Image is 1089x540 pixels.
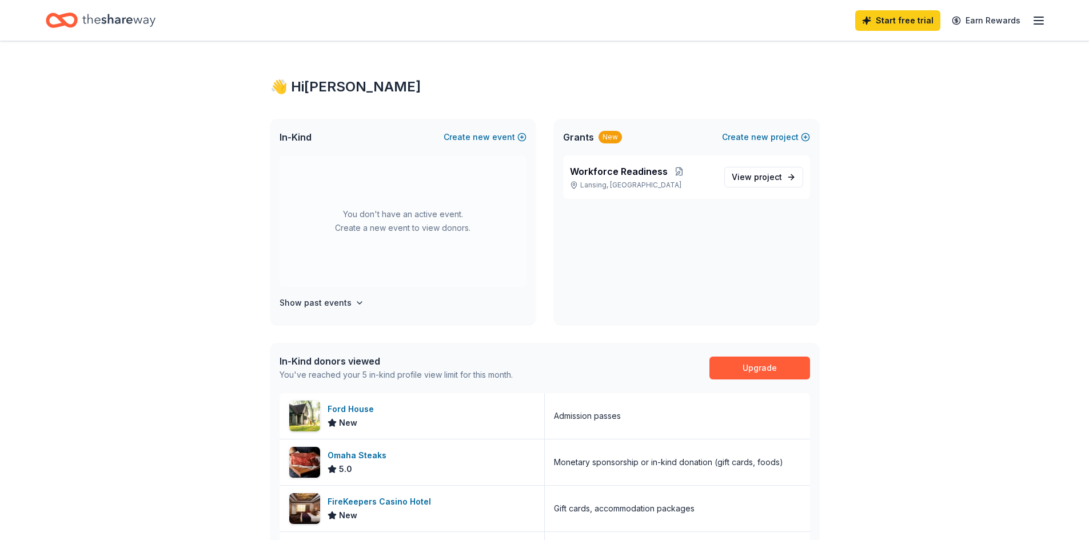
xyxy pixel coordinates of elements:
button: Createnewevent [444,130,526,144]
div: Omaha Steaks [328,449,391,462]
span: New [339,416,357,430]
span: In-Kind [280,130,312,144]
a: Earn Rewards [945,10,1027,31]
div: Gift cards, accommodation packages [554,502,695,515]
a: Upgrade [709,357,810,379]
button: Createnewproject [722,130,810,144]
div: You don't have an active event. Create a new event to view donors. [280,155,526,287]
div: Monetary sponsorship or in-kind donation (gift cards, foods) [554,455,783,469]
div: New [599,131,622,143]
h4: Show past events [280,296,352,310]
div: In-Kind donors viewed [280,354,513,368]
div: You've reached your 5 in-kind profile view limit for this month. [280,368,513,382]
span: project [754,172,782,182]
a: Start free trial [855,10,940,31]
span: Grants [563,130,594,144]
span: 5.0 [339,462,352,476]
p: Lansing, [GEOGRAPHIC_DATA] [570,181,715,190]
img: Image for Omaha Steaks [289,447,320,478]
div: FireKeepers Casino Hotel [328,495,436,509]
div: Admission passes [554,409,621,423]
img: Image for Ford House [289,401,320,431]
a: Home [46,7,155,34]
div: 👋 Hi [PERSON_NAME] [270,78,819,96]
span: View [732,170,782,184]
img: Image for FireKeepers Casino Hotel [289,493,320,524]
a: View project [724,167,803,187]
span: Workforce Readiness [570,165,668,178]
span: New [339,509,357,522]
div: Ford House [328,402,378,416]
span: new [473,130,490,144]
span: new [751,130,768,144]
button: Show past events [280,296,364,310]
